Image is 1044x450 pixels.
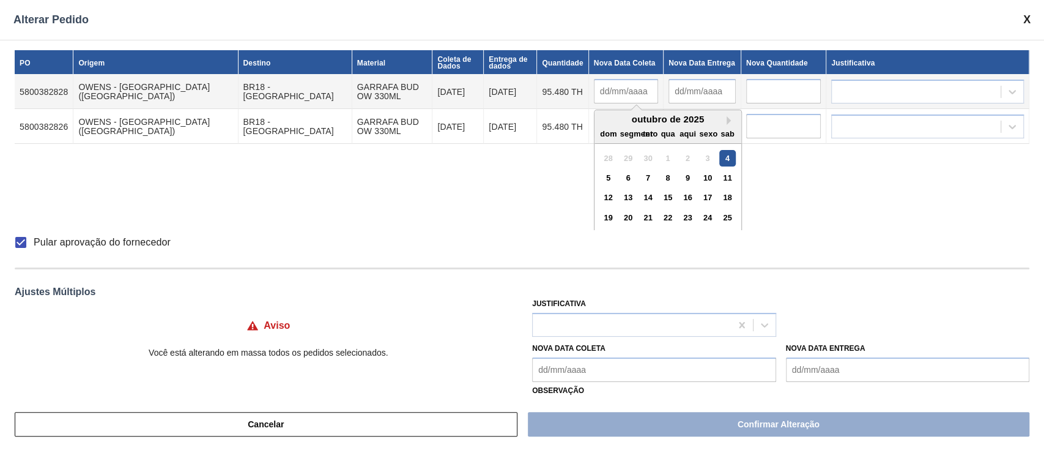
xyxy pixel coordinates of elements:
font: Pular aprovação do fornecedor [34,237,171,247]
div: Não disponível segunda-feira, 29 de setembro de 2025 [620,150,636,167]
font: [DATE] [489,122,516,132]
div: Escolha segunda-feira, 27 de outubro de 2025 [620,230,636,246]
font: [DATE] [437,122,465,132]
div: Escolha terça-feira, 7 de outubro de 2025 [640,170,656,186]
button: Próximo mês [727,116,735,125]
div: Escolha domingo, 12 de outubro de 2025 [600,190,616,206]
div: Escolha segunda-feira, 13 de outubro de 2025 [620,190,636,206]
div: Escolha sábado, 1 de novembro de 2025 [719,230,736,246]
font: Nova Data Coleta [594,58,656,67]
font: Nova Quantidade [746,58,808,67]
font: 19 [604,213,613,222]
font: 23 [683,213,692,222]
div: Escolha sexta-feira, 17 de outubro de 2025 [699,190,716,206]
font: Nova Data Entrega [786,344,865,353]
div: Escolha terça-feira, 28 de outubro de 2025 [640,230,656,246]
font: 28 [604,154,613,163]
font: 10 [703,173,712,182]
div: Escolha quinta-feira, 16 de outubro de 2025 [679,190,696,206]
div: Não disponível quarta-feira, 1 de outubro de 2025 [659,150,676,167]
font: 4 [725,154,729,163]
font: Justificativa [831,58,875,67]
font: ter [643,129,653,138]
font: 18 [723,193,732,203]
div: mês 2025-10 [598,148,737,247]
font: 9 [686,173,690,182]
font: 16 [683,193,692,203]
div: Escolha sábado, 11 de outubro de 2025 [719,170,736,186]
font: 30 [643,154,653,163]
input: dd/mm/aaaa [786,358,1029,382]
font: 5800382828 [20,87,68,97]
font: OWENS - [GEOGRAPHIC_DATA] ([GEOGRAPHIC_DATA]) [78,82,210,101]
font: 29 [623,154,632,163]
div: Escolha domingo, 26 de outubro de 2025 [600,230,616,246]
font: 2 [686,154,690,163]
font: sexo [699,129,717,138]
font: Justificativa [532,299,586,308]
font: [DATE] [437,87,465,97]
font: 5 [606,173,610,182]
div: Não disponível quinta-feira, 2 de outubro de 2025 [679,150,696,167]
font: OWENS - [GEOGRAPHIC_DATA] ([GEOGRAPHIC_DATA]) [78,117,210,136]
div: Não disponível domingo, 28 de setembro de 2025 [600,150,616,167]
div: Escolha sábado, 25 de outubro de 2025 [719,209,736,226]
font: 20 [623,213,632,222]
div: Escolha quarta-feira, 29 de outubro de 2025 [659,230,676,246]
font: Entrega de dados [489,55,527,71]
font: GARRAFA BUD OW 330ML [357,117,419,136]
font: dom [600,129,616,138]
font: Origem [78,58,105,67]
div: Não disponível sexta-feira, 3 de outubro de 2025 [699,150,716,167]
div: Não disponível terça-feira, 30 de setembro de 2025 [640,150,656,167]
font: 12 [604,193,613,203]
font: 17 [703,193,712,203]
font: [DATE] [489,87,516,97]
div: Escolha sexta-feira, 10 de outubro de 2025 [699,170,716,186]
font: Ajustes Múltiplos [15,287,95,297]
font: 22 [663,213,672,222]
div: Escolha domingo, 5 de outubro de 2025 [600,170,616,186]
font: 11 [723,173,732,182]
font: qua [661,129,675,138]
div: Escolha domingo, 19 de outubro de 2025 [600,209,616,226]
font: 7 [646,173,650,182]
div: Escolha terça-feira, 14 de outubro de 2025 [640,190,656,206]
button: Cancelar [15,412,517,437]
div: Escolha terça-feira, 21 de outubro de 2025 [640,209,656,226]
font: Destino [243,58,271,67]
font: Material [357,58,385,67]
div: Escolha segunda-feira, 6 de outubro de 2025 [620,170,636,186]
font: outubro de 2025 [631,114,704,124]
div: Escolha sábado, 4 de outubro de 2025 [719,150,736,167]
font: 6 [626,173,630,182]
font: BR18 - [GEOGRAPHIC_DATA] [243,117,334,136]
font: Quantidade [542,58,583,67]
font: Observação [532,386,584,395]
font: 3 [705,154,709,163]
font: 24 [703,213,712,222]
div: Escolha sábado, 18 de outubro de 2025 [719,190,736,206]
font: PO [20,58,31,67]
font: Você está alterando em massa todos os pedidos selecionados. [149,348,388,358]
font: Coleta de Dados [437,55,471,71]
input: dd/mm/aaaa [532,358,776,382]
font: 25 [723,213,732,222]
div: Escolha quarta-feira, 22 de outubro de 2025 [659,209,676,226]
input: dd/mm/aaaa [594,79,658,103]
font: Nova Data Entrega [668,58,735,67]
div: Escolha quarta-feira, 15 de outubro de 2025 [659,190,676,206]
div: Escolha quinta-feira, 23 de outubro de 2025 [679,209,696,226]
font: aqui [679,129,696,138]
font: 5800382826 [20,122,68,132]
font: GARRAFA BUD OW 330ML [357,82,419,101]
font: 8 [665,173,670,182]
font: 1 [665,154,670,163]
font: 15 [663,193,672,203]
div: Escolha quinta-feira, 30 de outubro de 2025 [679,230,696,246]
font: 21 [643,213,653,222]
font: Aviso [264,320,290,331]
font: segmento [620,129,657,138]
div: Escolha sexta-feira, 31 de outubro de 2025 [699,230,716,246]
div: Escolha segunda-feira, 20 de outubro de 2025 [620,209,636,226]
